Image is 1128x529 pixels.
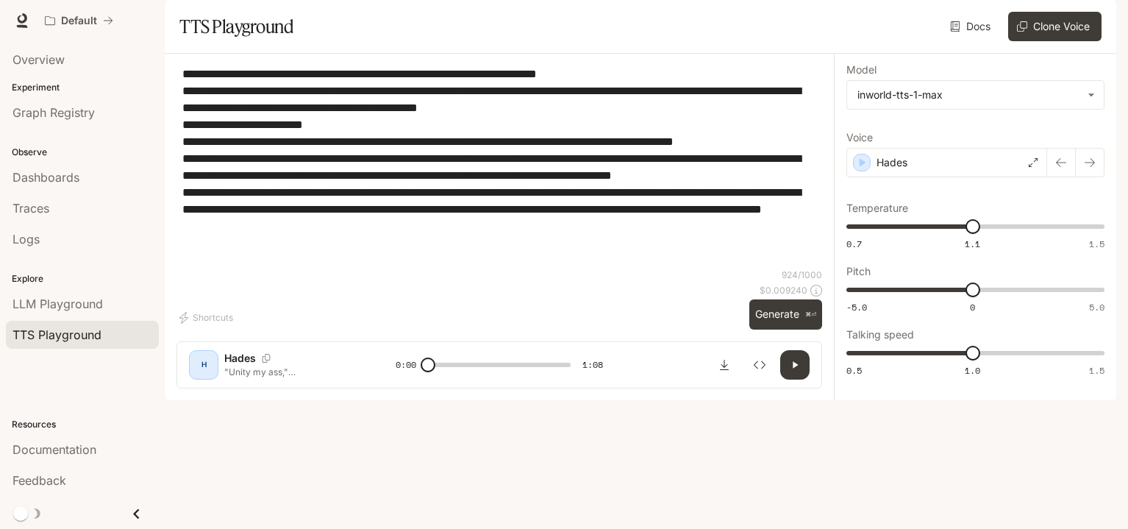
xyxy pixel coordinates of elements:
p: Model [846,65,877,75]
button: Clone Voice [1008,12,1102,41]
span: 0:00 [396,358,416,372]
div: inworld-tts-1-max [847,81,1104,109]
a: Docs [947,12,996,41]
span: 0.7 [846,238,862,250]
p: Hades [224,351,256,366]
span: 1.1 [965,238,980,250]
span: 0 [970,301,975,313]
p: Voice [846,132,873,143]
p: Hades [877,155,907,170]
h1: TTS Playground [179,12,293,41]
span: 1.5 [1089,364,1104,377]
button: Download audio [710,350,739,380]
span: 5.0 [1089,301,1104,313]
p: Temperature [846,203,908,213]
span: 1.0 [965,364,980,377]
button: Copy Voice ID [256,354,276,363]
p: Default [61,15,97,27]
div: inworld-tts-1-max [857,88,1080,102]
span: 0.5 [846,364,862,377]
button: Generate⌘⏎ [749,299,822,330]
span: 1:08 [582,358,603,372]
button: Inspect [745,350,774,380]
p: Pitch [846,266,871,277]
div: H [192,353,215,377]
span: -5.0 [846,301,867,313]
p: "Unity my ass," [PERSON_NAME] muttered, then yelled, [angry] "Come back here, fucker!" Accelerati... [224,366,360,378]
button: All workspaces [38,6,120,35]
p: ⌘⏎ [805,310,816,319]
span: 1.5 [1089,238,1104,250]
button: Shortcuts [176,306,239,330]
p: Talking speed [846,330,914,340]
